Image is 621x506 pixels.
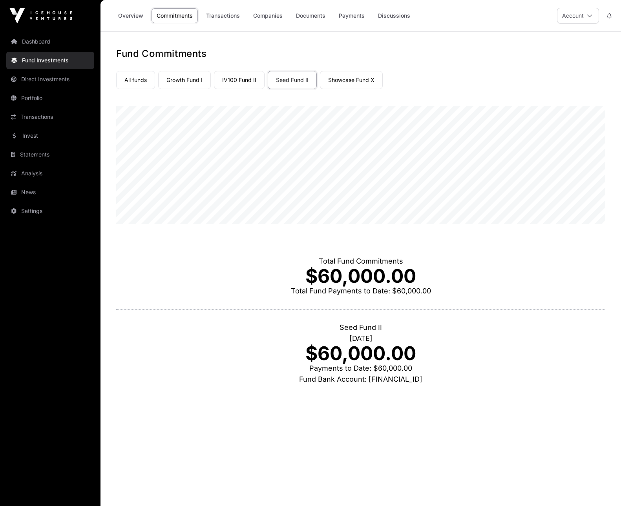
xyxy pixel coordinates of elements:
a: Transactions [201,8,245,23]
a: Overview [113,8,148,23]
a: Transactions [6,108,94,126]
a: Direct Investments [6,71,94,88]
p: $60,000.00 [116,267,605,286]
button: Account [557,8,599,24]
a: Growth Fund I [158,71,211,89]
p: $60,000.00 [116,344,605,363]
a: Portfolio [6,89,94,107]
a: Dashboard [6,33,94,50]
a: IV100 Fund II [214,71,265,89]
a: Seed Fund II [268,71,317,89]
a: All funds [116,71,155,89]
a: Discussions [373,8,415,23]
h1: Fund Commitments [116,47,605,60]
p: Total Fund Payments to Date: $60,000.00 [116,286,605,297]
a: Companies [248,8,288,23]
img: Icehouse Ventures Logo [9,8,72,24]
a: Analysis [6,165,94,182]
p: [DATE] [116,333,605,344]
a: Statements [6,146,94,163]
p: Payments to Date: $60,000.00 [116,363,605,374]
p: Fund Bank Account: [FINANCIAL_ID] [116,374,605,385]
a: News [6,184,94,201]
a: Payments [334,8,370,23]
a: Invest [6,127,94,144]
p: Total Fund Commitments [116,256,605,267]
p: Seed Fund II [116,322,605,333]
a: Documents [291,8,331,23]
a: Showcase Fund X [320,71,383,89]
a: Fund Investments [6,52,94,69]
a: Settings [6,202,94,220]
a: Commitments [152,8,198,23]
